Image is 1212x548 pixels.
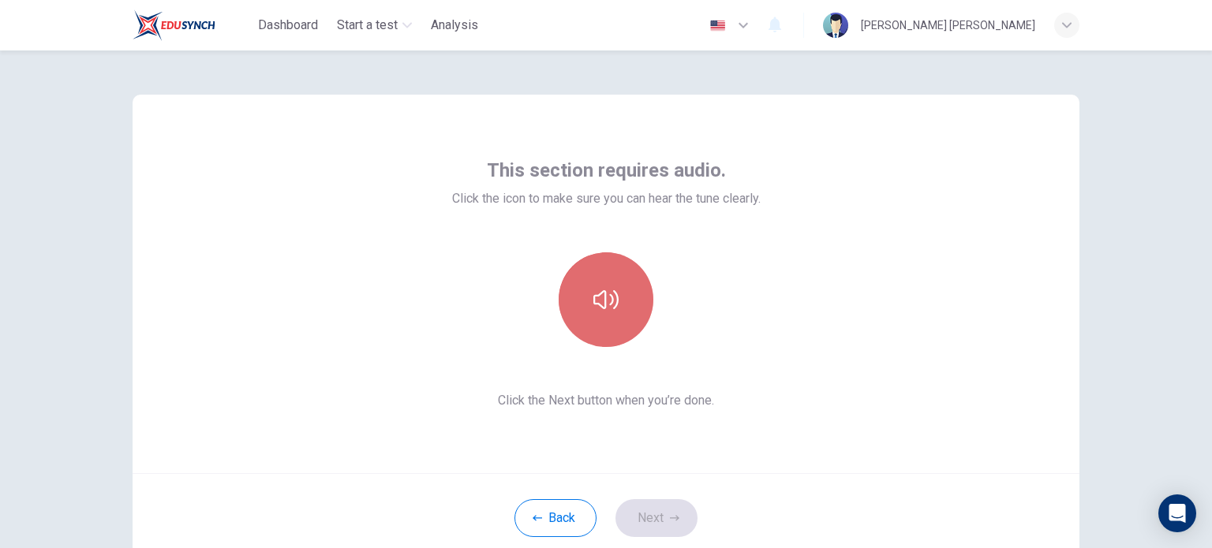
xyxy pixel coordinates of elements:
span: Analysis [431,16,478,35]
span: Click the icon to make sure you can hear the tune clearly. [452,189,761,208]
div: You need a license to access this content [425,11,484,39]
span: Click the Next button when you’re done. [452,391,761,410]
img: en [708,20,728,32]
span: Start a test [337,16,398,35]
span: Dashboard [258,16,318,35]
button: Start a test [331,11,418,39]
span: This section requires audio. [487,158,726,183]
img: EduSynch logo [133,9,215,41]
button: Back [514,499,597,537]
button: Dashboard [252,11,324,39]
button: Analysis [425,11,484,39]
img: Profile picture [823,13,848,38]
a: EduSynch logo [133,9,252,41]
div: Open Intercom Messenger [1158,494,1196,532]
div: [PERSON_NAME] [PERSON_NAME] [861,16,1035,35]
